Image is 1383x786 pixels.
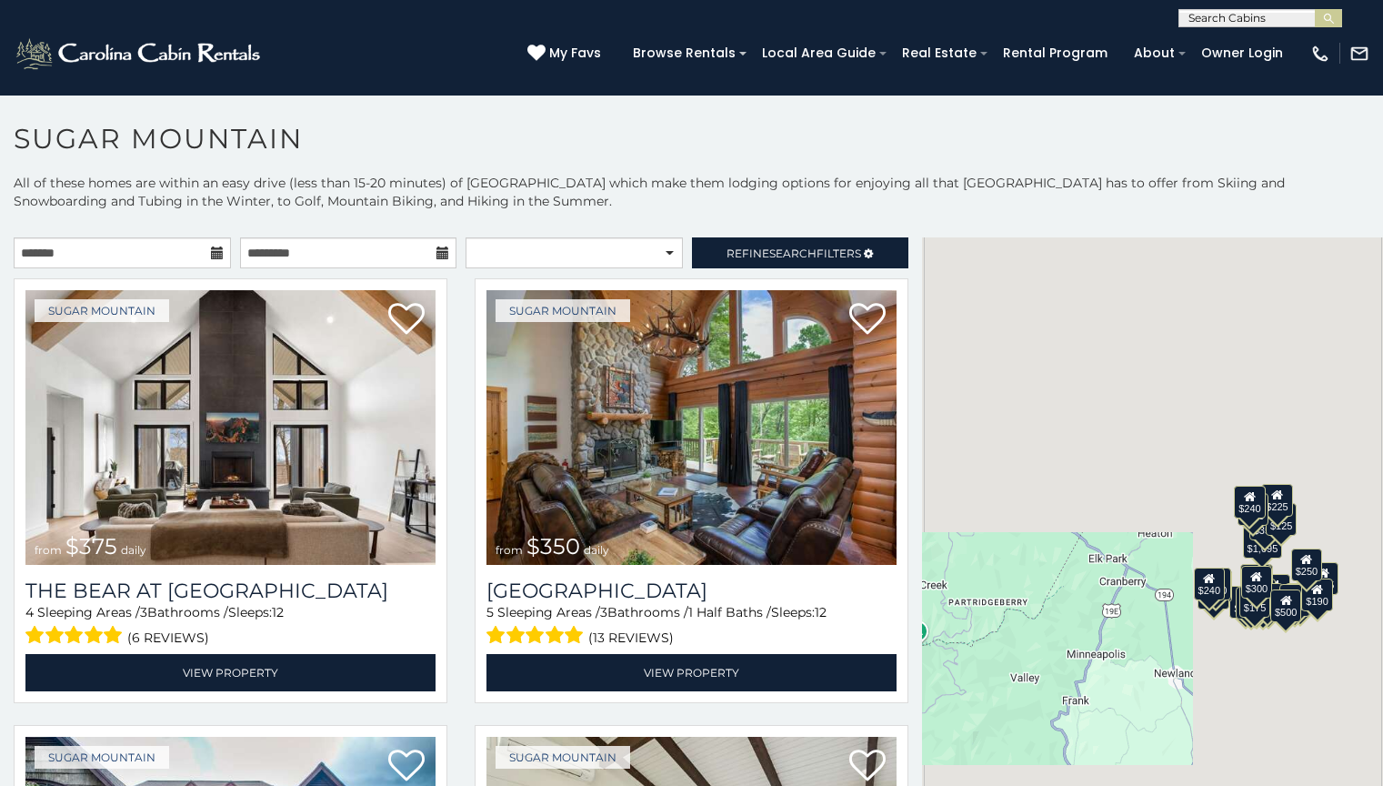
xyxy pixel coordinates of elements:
a: from $375 daily [25,290,436,565]
img: 1714387646_thumbnail.jpeg [25,290,436,565]
a: Local Area Guide [753,39,885,67]
span: from [496,543,523,557]
span: daily [121,543,146,557]
a: The Bear At [GEOGRAPHIC_DATA] [25,579,436,603]
a: About [1125,39,1184,67]
a: Sugar Mountain [496,746,630,769]
a: Sugar Mountain [35,299,169,322]
a: Real Estate [893,39,986,67]
a: View Property [486,654,897,691]
a: [GEOGRAPHIC_DATA] [486,579,897,603]
div: $200 [1258,574,1289,607]
div: Sleeping Areas / Bathrooms / Sleeps: [25,603,436,650]
a: Add to favorites [388,748,425,786]
div: $190 [1239,564,1270,597]
img: mail-regular-white.png [1349,44,1369,64]
span: $350 [526,533,580,559]
a: Rental Program [994,39,1117,67]
span: 3 [140,604,147,620]
a: Add to favorites [388,301,425,339]
img: 1714398141_thumbnail.jpeg [486,290,897,565]
a: Sugar Mountain [35,746,169,769]
div: Sleeping Areas / Bathrooms / Sleeps: [486,603,897,650]
span: 1 Half Baths / [688,604,771,620]
div: $195 [1278,584,1309,617]
span: from [35,543,62,557]
a: Add to favorites [849,301,886,339]
span: 5 [486,604,494,620]
div: $500 [1269,589,1300,622]
span: My Favs [549,44,601,63]
div: $190 [1301,579,1332,611]
span: daily [584,543,609,557]
span: Refine Filters [727,247,861,260]
div: $125 [1265,503,1296,536]
span: (13 reviews) [588,626,674,650]
a: from $350 daily [486,290,897,565]
div: $240 [1193,568,1224,600]
div: $170 [1237,493,1268,526]
a: View Property [25,654,436,691]
div: $225 [1200,569,1231,602]
div: $300 [1240,566,1271,599]
span: Search [769,247,817,260]
span: 4 [25,604,34,620]
div: $225 [1261,484,1292,517]
h3: Grouse Moor Lodge [486,579,897,603]
a: Add to favorites [849,748,886,786]
div: $265 [1241,564,1272,597]
a: RefineSearchFilters [692,237,909,268]
span: $375 [65,533,117,559]
a: My Favs [527,44,606,64]
img: White-1-2.png [14,35,266,72]
a: Browse Rentals [624,39,745,67]
span: (6 reviews) [127,626,209,650]
div: $210 [1199,568,1230,600]
div: $155 [1236,587,1267,620]
div: $155 [1307,562,1338,595]
div: $240 [1234,486,1265,519]
div: $250 [1290,549,1321,581]
div: $1,095 [1242,526,1282,559]
a: Owner Login [1192,39,1292,67]
span: 12 [272,604,284,620]
div: $175 [1238,585,1269,618]
h3: The Bear At Sugar Mountain [25,579,436,603]
span: 3 [600,604,607,620]
a: Sugar Mountain [496,299,630,322]
img: phone-regular-white.png [1310,44,1330,64]
span: 12 [815,604,827,620]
